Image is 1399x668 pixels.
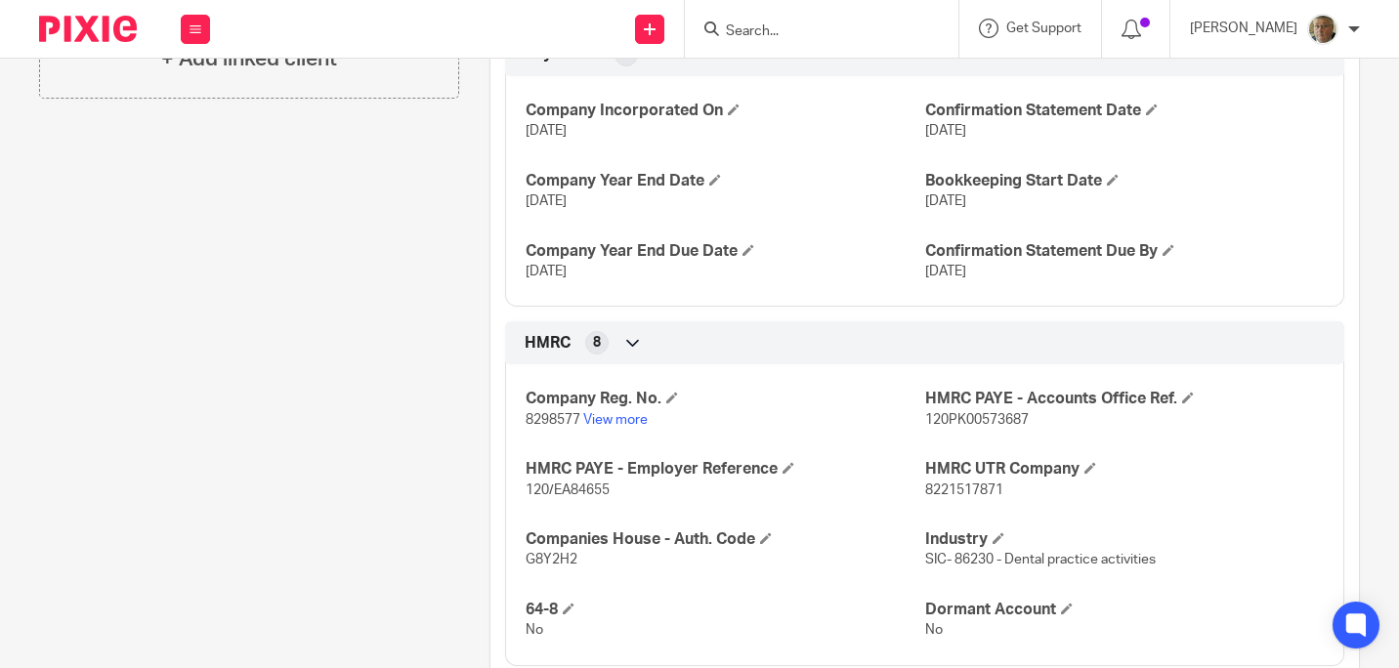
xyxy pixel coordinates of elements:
span: [DATE] [925,265,966,278]
h4: Company Reg. No. [526,389,924,409]
span: 8221517871 [925,483,1003,497]
h4: HMRC PAYE - Employer Reference [526,459,924,480]
span: 8 [593,333,601,353]
span: 8298577 [526,413,580,427]
span: 120/EA84655 [526,483,610,497]
span: No [925,623,943,637]
span: [DATE] [526,265,567,278]
h4: Companies House - Auth. Code [526,529,924,550]
h4: Confirmation Statement Date [925,101,1324,121]
h4: + Add linked client [161,44,337,74]
span: [DATE] [925,124,966,138]
span: [DATE] [925,194,966,208]
img: profile%20pic%204.JPG [1307,14,1338,45]
span: Get Support [1006,21,1081,35]
span: [DATE] [526,124,567,138]
h4: Company Year End Date [526,171,924,191]
img: Pixie [39,16,137,42]
input: Search [724,23,900,41]
p: [PERSON_NAME] [1190,19,1297,38]
h4: HMRC PAYE - Accounts Office Ref. [925,389,1324,409]
span: 120PK00573687 [925,413,1029,427]
h4: Company Incorporated On [526,101,924,121]
h4: 64-8 [526,600,924,620]
span: [DATE] [526,194,567,208]
h4: Confirmation Statement Due By [925,241,1324,262]
span: No [526,623,543,637]
span: HMRC [525,333,571,354]
span: G8Y2H2 [526,553,577,566]
h4: Industry [925,529,1324,550]
h4: Dormant Account [925,600,1324,620]
span: SIC- 86230 - Dental practice activities [925,553,1156,566]
h4: HMRC UTR Company [925,459,1324,480]
h4: Company Year End Due Date [526,241,924,262]
a: View more [583,413,648,427]
h4: Bookkeeping Start Date [925,171,1324,191]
